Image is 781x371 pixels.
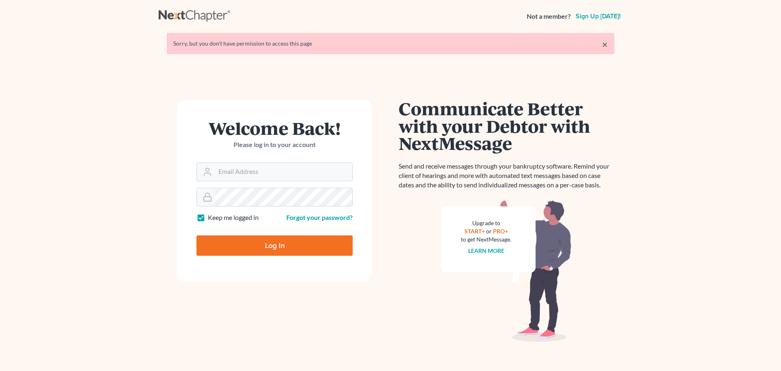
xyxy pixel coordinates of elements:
div: Sorry, but you don't have permission to access this page [173,40,608,48]
img: nextmessage_bg-59042aed3d76b12b5cd301f8e5b87938c9018125f34e5fa2b7a6b67550977c72.svg [441,200,572,342]
span: or [486,228,492,235]
a: × [602,40,608,49]
h1: Welcome Back! [196,119,353,137]
p: Send and receive messages through your bankruptcy software. Remind your client of hearings and mo... [399,162,614,190]
p: Please log in to your account [196,140,353,149]
a: PRO+ [493,228,508,235]
a: Forgot your password? [286,213,353,221]
a: Learn more [468,247,504,254]
div: to get NextMessage. [461,235,511,244]
a: Sign up [DATE]! [574,13,622,20]
a: START+ [465,228,485,235]
div: Upgrade to [461,219,511,227]
input: Email Address [215,163,352,181]
h1: Communicate Better with your Debtor with NextMessage [399,100,614,152]
input: Log In [196,235,353,256]
label: Keep me logged in [208,213,259,222]
strong: Not a member? [527,12,571,21]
